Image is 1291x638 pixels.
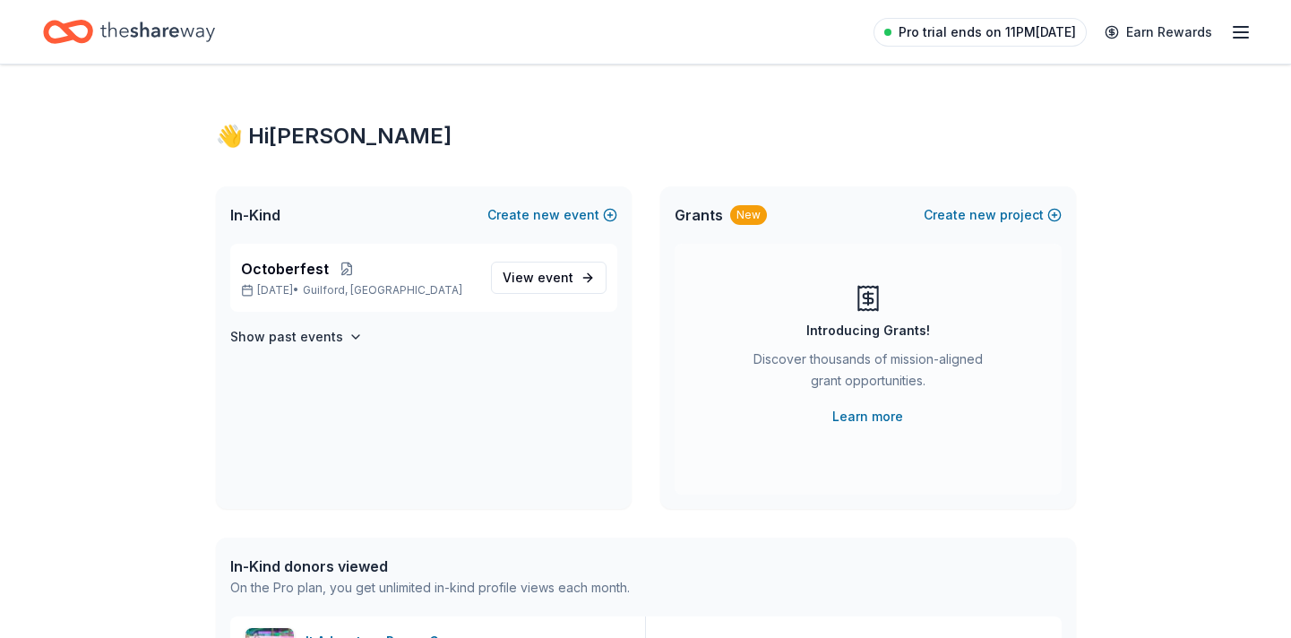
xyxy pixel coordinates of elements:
a: View event [491,262,607,294]
div: Discover thousands of mission-aligned grant opportunities. [746,349,990,399]
div: In-Kind donors viewed [230,556,630,577]
button: Createnewproject [924,204,1062,226]
button: Createnewevent [487,204,617,226]
span: View [503,267,573,289]
div: Introducing Grants! [806,320,930,341]
div: New [730,205,767,225]
a: Pro trial ends on 11PM[DATE] [874,18,1087,47]
span: new [533,204,560,226]
span: Octoberfest [241,258,329,280]
span: new [969,204,996,226]
button: Show past events [230,326,363,348]
p: [DATE] • [241,283,477,297]
div: 👋 Hi [PERSON_NAME] [216,122,1076,151]
a: Earn Rewards [1094,16,1223,48]
span: In-Kind [230,204,280,226]
span: Grants [675,204,723,226]
span: Guilford, [GEOGRAPHIC_DATA] [303,283,462,297]
h4: Show past events [230,326,343,348]
span: event [538,270,573,285]
div: On the Pro plan, you get unlimited in-kind profile views each month. [230,577,630,599]
span: Pro trial ends on 11PM[DATE] [899,22,1076,43]
a: Home [43,11,215,53]
a: Learn more [832,406,903,427]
